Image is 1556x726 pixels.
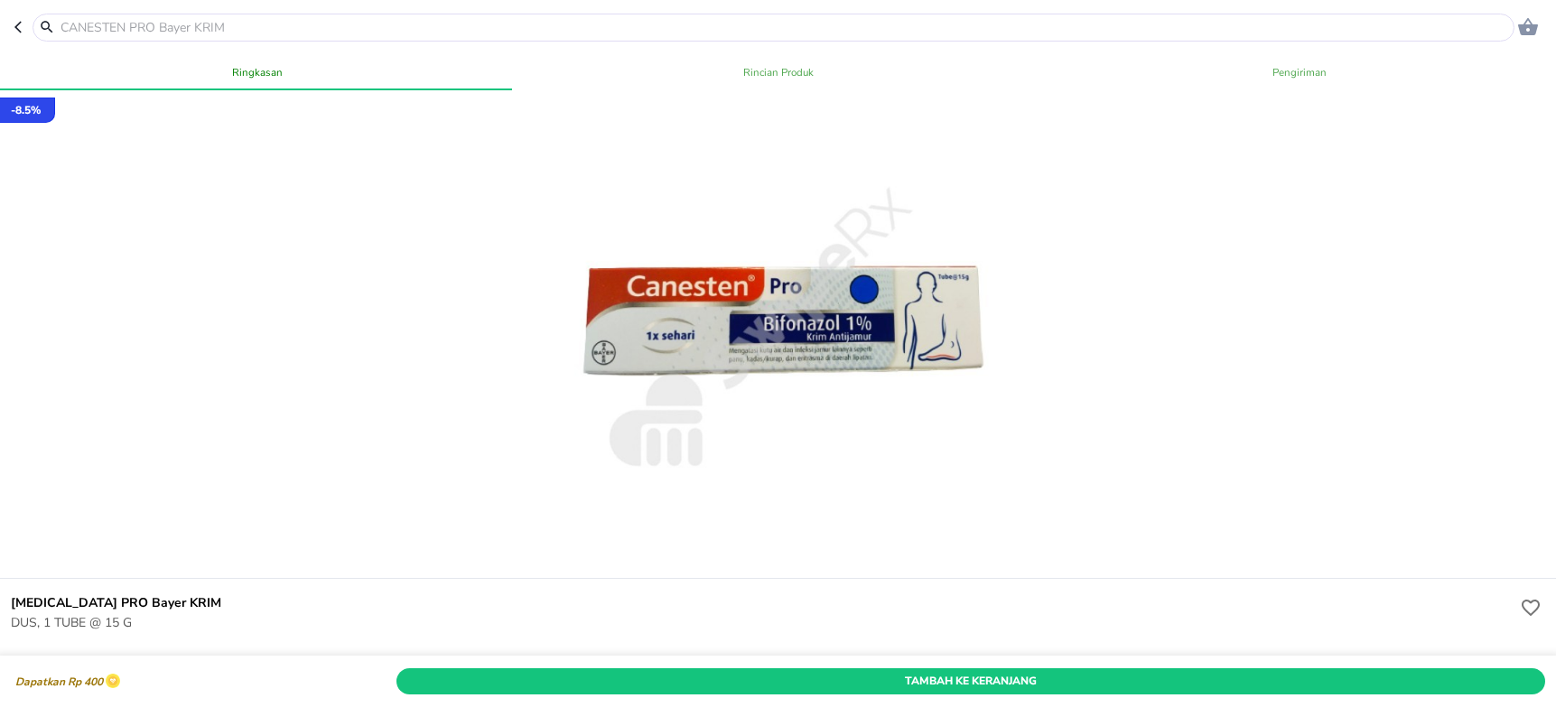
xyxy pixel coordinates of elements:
[11,613,1516,632] p: DUS, 1 TUBE @ 15 G
[410,671,1532,690] span: Tambah Ke Keranjang
[11,652,90,674] p: Rp 72.450
[7,63,507,81] span: Ringkasan
[11,675,103,688] p: Dapatkan Rp 400
[59,18,1510,37] input: CANESTEN PRO Bayer KRIM
[396,667,1545,693] button: Tambah Ke Keranjang
[1049,63,1549,81] span: Pengiriman
[11,593,1516,613] h6: [MEDICAL_DATA] PRO Bayer KRIM
[11,102,41,118] p: - 8.5 %
[528,63,1028,81] span: Rincian Produk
